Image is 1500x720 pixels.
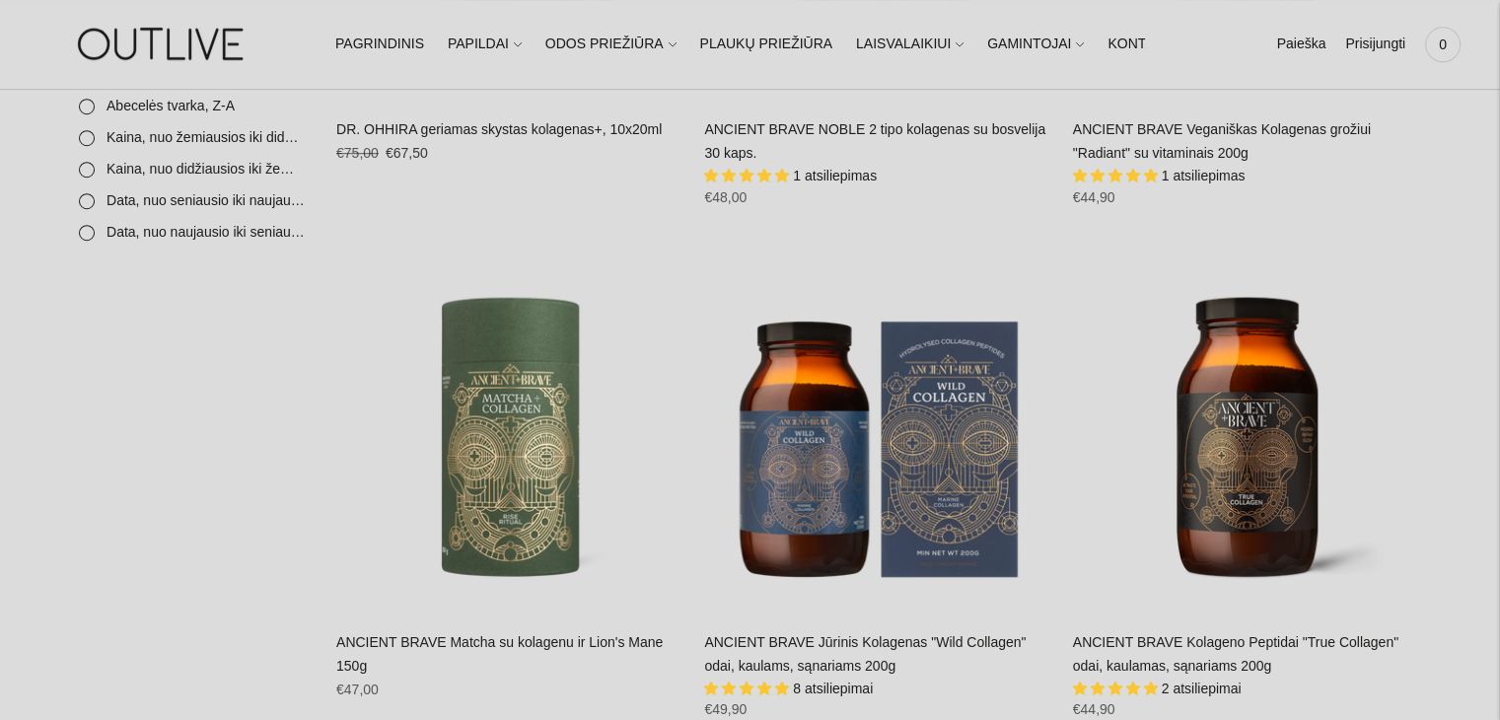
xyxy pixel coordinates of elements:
[1276,23,1325,66] a: Paieška
[704,189,747,205] span: €48,00
[67,154,317,185] a: Kaina, nuo didžiausios iki žemiausios
[793,681,873,696] span: 8 atsiliepimai
[1162,168,1246,183] span: 1 atsiliepimas
[1073,701,1115,717] span: €44,90
[1107,23,1183,66] a: KONTAKTAI
[39,10,286,78] img: OUTLIVE
[793,168,877,183] span: 1 atsiliepimas
[1429,31,1457,58] span: 0
[699,23,832,66] a: PLAUKŲ PRIEŽIŪRA
[1073,634,1398,674] a: ANCIENT BRAVE Kolageno Peptidai "True Collagen" odai, kaulamas, sąnariams 200g
[335,23,424,66] a: PAGRINDINIS
[336,634,663,674] a: ANCIENT BRAVE Matcha su kolagenu ir Lion's Mane 150g
[704,701,747,717] span: €49,90
[856,23,964,66] a: LAISVALAIKIUI
[545,23,677,66] a: ODOS PRIEŽIŪRA
[704,121,1045,161] a: ANCIENT BRAVE NOBLE 2 tipo kolagenas su bosvelija 30 kaps.
[67,185,317,217] a: Data, nuo seniausio iki naujausio
[704,634,1026,674] a: ANCIENT BRAVE Jūrinis Kolagenas "Wild Collagen" odai, kaulams, sąnariams 200g
[336,145,379,161] s: €75,00
[67,122,317,154] a: Kaina, nuo žemiausios iki didžiausios
[336,682,379,697] span: €47,00
[1162,681,1242,696] span: 2 atsiliepimai
[704,681,793,696] span: 4.88 stars
[1073,121,1371,161] a: ANCIENT BRAVE Veganiškas Kolagenas grožiui "Radiant" su vitaminais 200g
[336,262,684,611] a: ANCIENT BRAVE Matcha su kolagenu ir Lion's Mane 150g
[386,145,428,161] span: €67,50
[1073,681,1162,696] span: 5.00 stars
[704,168,793,183] span: 5.00 stars
[336,121,662,137] a: DR. OHHIRA geriamas skystas kolagenas+, 10x20ml
[448,23,522,66] a: PAPILDAI
[704,262,1052,611] a: ANCIENT BRAVE Jūrinis Kolagenas
[67,91,317,122] a: Abecelės tvarka, Z-A
[1073,189,1115,205] span: €44,90
[987,23,1084,66] a: GAMINTOJAI
[1073,262,1421,611] a: ANCIENT BRAVE Kolageno Peptidai
[1425,23,1461,66] a: 0
[67,217,317,249] a: Data, nuo naujausio iki seniausio
[1345,23,1405,66] a: Prisijungti
[1073,168,1162,183] span: 5.00 stars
